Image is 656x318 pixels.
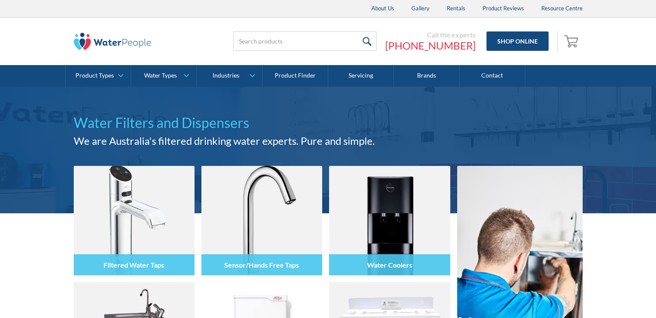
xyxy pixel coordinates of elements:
div: Product Types [75,72,114,79]
a: Open empty cart [562,31,583,52]
img: Water Coolers [329,166,450,275]
h4: Sensor/Hands Free Taps [224,261,299,269]
h4: Filtered Water Taps [104,261,164,269]
div: Industries [213,72,239,79]
a: Brands [394,65,459,87]
img: Filtered Water Taps [74,166,195,275]
input: Search products [233,31,377,51]
div: Water Types [144,72,177,79]
a: Contact [460,65,525,87]
a: Product Types [66,65,131,87]
a: Industries [197,65,262,87]
a: [PHONE_NUMBER] [385,39,476,52]
a: Shop Online [487,31,549,51]
a: Water Types [131,65,196,87]
img: shopping cart [564,34,581,48]
img: Sensor/Hands Free Taps [201,166,322,275]
div: Call the experts [385,31,476,39]
h4: Water Coolers [367,261,412,269]
a: Product Finder [263,65,328,87]
a: Servicing [328,65,394,87]
img: The Water People [74,33,151,50]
